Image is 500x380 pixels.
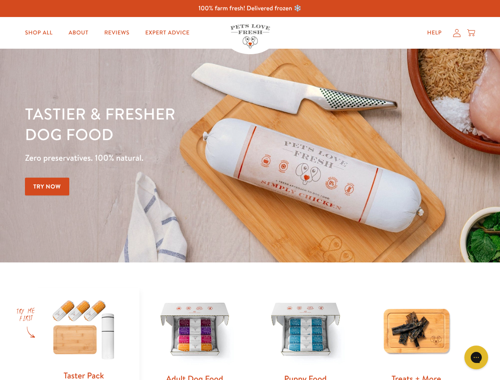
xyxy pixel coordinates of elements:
[19,25,59,41] a: Shop All
[421,25,448,41] a: Help
[139,25,196,41] a: Expert Advice
[98,25,135,41] a: Reviews
[62,25,95,41] a: About
[460,343,492,372] iframe: Gorgias live chat messenger
[25,151,325,165] p: Zero preservatives. 100% natural.
[25,103,325,144] h1: Tastier & fresher dog food
[25,178,69,196] a: Try Now
[230,24,270,48] img: Pets Love Fresh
